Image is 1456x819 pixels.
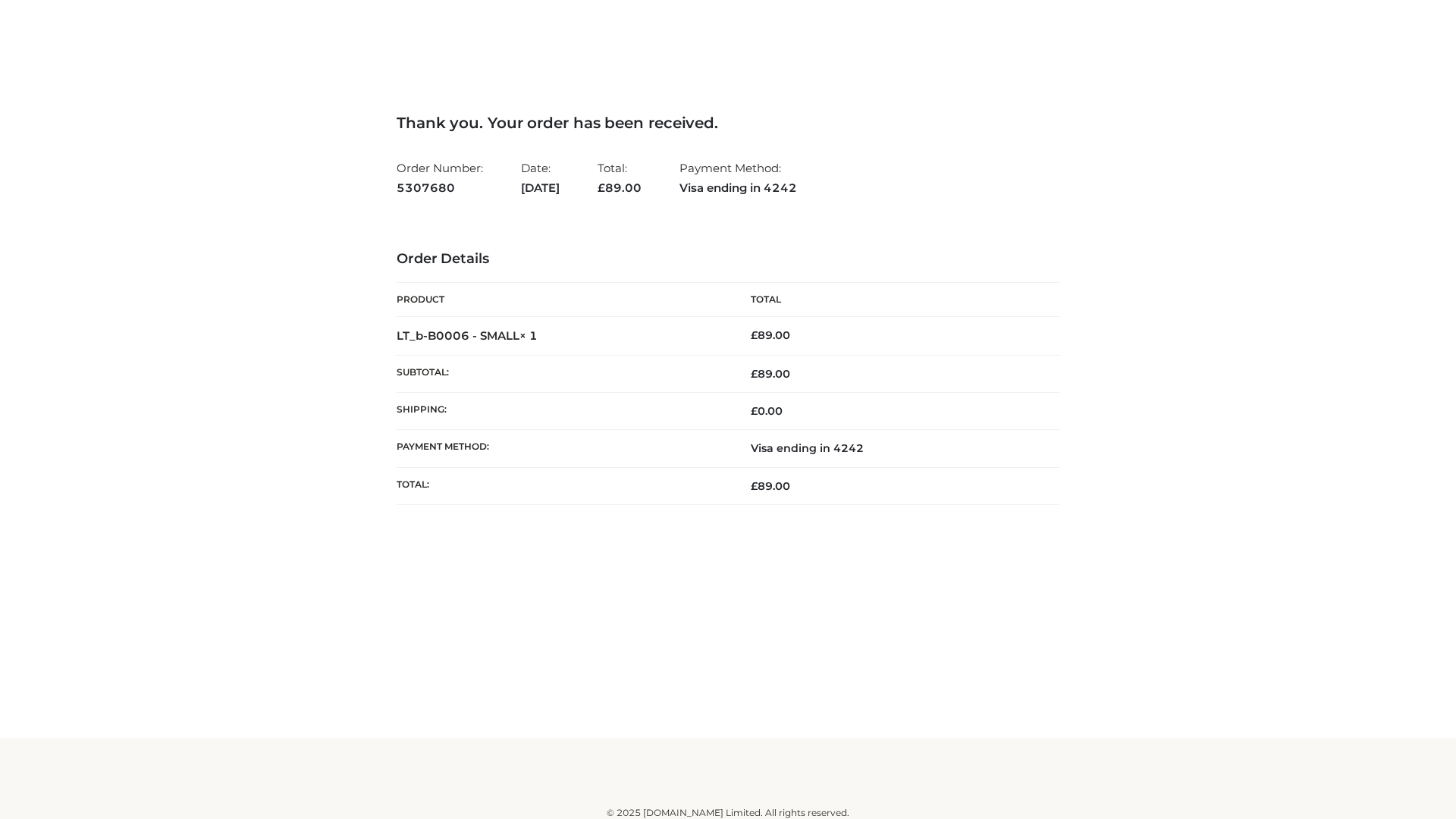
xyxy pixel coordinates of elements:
th: Shipping: [397,393,728,430]
span: £ [751,404,758,418]
th: Payment method: [397,430,728,467]
h3: Thank you. Your order has been received. [397,114,1059,132]
th: Subtotal: [397,355,728,392]
span: £ [598,180,605,195]
th: Product [397,283,728,317]
span: £ [751,328,758,342]
span: 89.00 [751,367,790,381]
strong: LT_b-B0006 - SMALL [397,328,538,343]
span: £ [751,479,758,493]
bdi: 0.00 [751,404,783,418]
td: Visa ending in 4242 [728,430,1059,467]
li: Total: [598,155,642,201]
li: Order Number: [397,155,483,201]
strong: 5307680 [397,178,483,198]
h3: Order Details [397,251,1059,268]
span: 89.00 [751,479,790,493]
th: Total: [397,467,728,504]
bdi: 89.00 [751,328,790,342]
li: Date: [521,155,560,201]
span: 89.00 [598,180,642,195]
span: £ [751,367,758,381]
li: Payment Method: [679,155,797,201]
th: Total [728,283,1059,317]
strong: [DATE] [521,178,560,198]
strong: Visa ending in 4242 [679,178,797,198]
strong: × 1 [519,328,538,343]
